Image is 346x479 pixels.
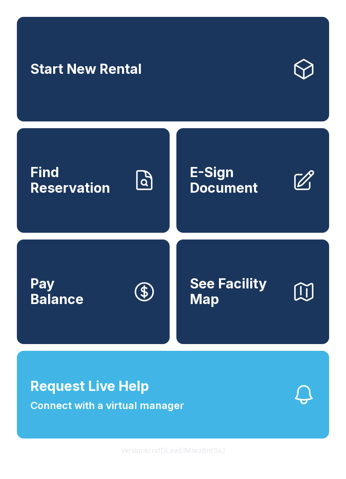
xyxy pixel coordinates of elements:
button: VersionkrrefDLawElMlwz8nfSsJ [114,439,232,462]
a: Start New Rental [17,17,329,121]
span: See Facility Map [190,276,285,307]
a: E-Sign Document [176,128,329,233]
span: E-Sign Document [190,165,285,196]
a: Find Reservation [17,128,170,233]
span: Find Reservation [30,165,126,196]
button: Request Live HelpConnect with a virtual manager [17,351,329,439]
span: Request Live Help [30,376,149,396]
button: PayBalance [17,239,170,344]
span: Pay Balance [30,276,84,307]
button: See Facility Map [176,239,329,344]
span: Connect with a virtual manager [30,398,184,413]
span: Start New Rental [30,62,142,77]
